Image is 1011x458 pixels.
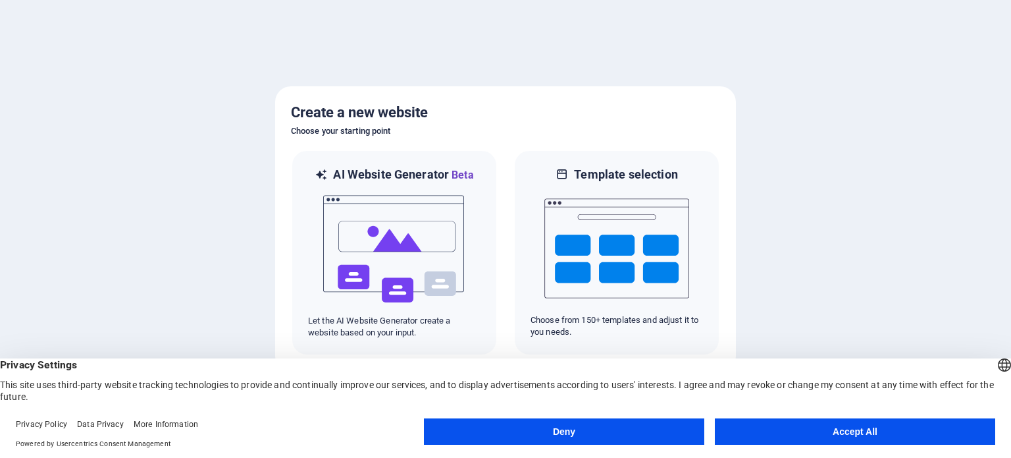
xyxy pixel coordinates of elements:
h5: Create a new website [291,102,720,123]
img: ai [322,183,467,315]
p: Choose from 150+ templates and adjust it to you needs. [531,314,703,338]
h6: Template selection [574,167,677,183]
span: Beta [449,169,474,181]
h6: AI Website Generator [333,167,473,183]
h6: Choose your starting point [291,123,720,139]
div: Template selectionChoose from 150+ templates and adjust it to you needs. [513,150,720,356]
p: Let the AI Website Generator create a website based on your input. [308,315,480,339]
div: AI Website GeneratorBetaaiLet the AI Website Generator create a website based on your input. [291,150,498,356]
